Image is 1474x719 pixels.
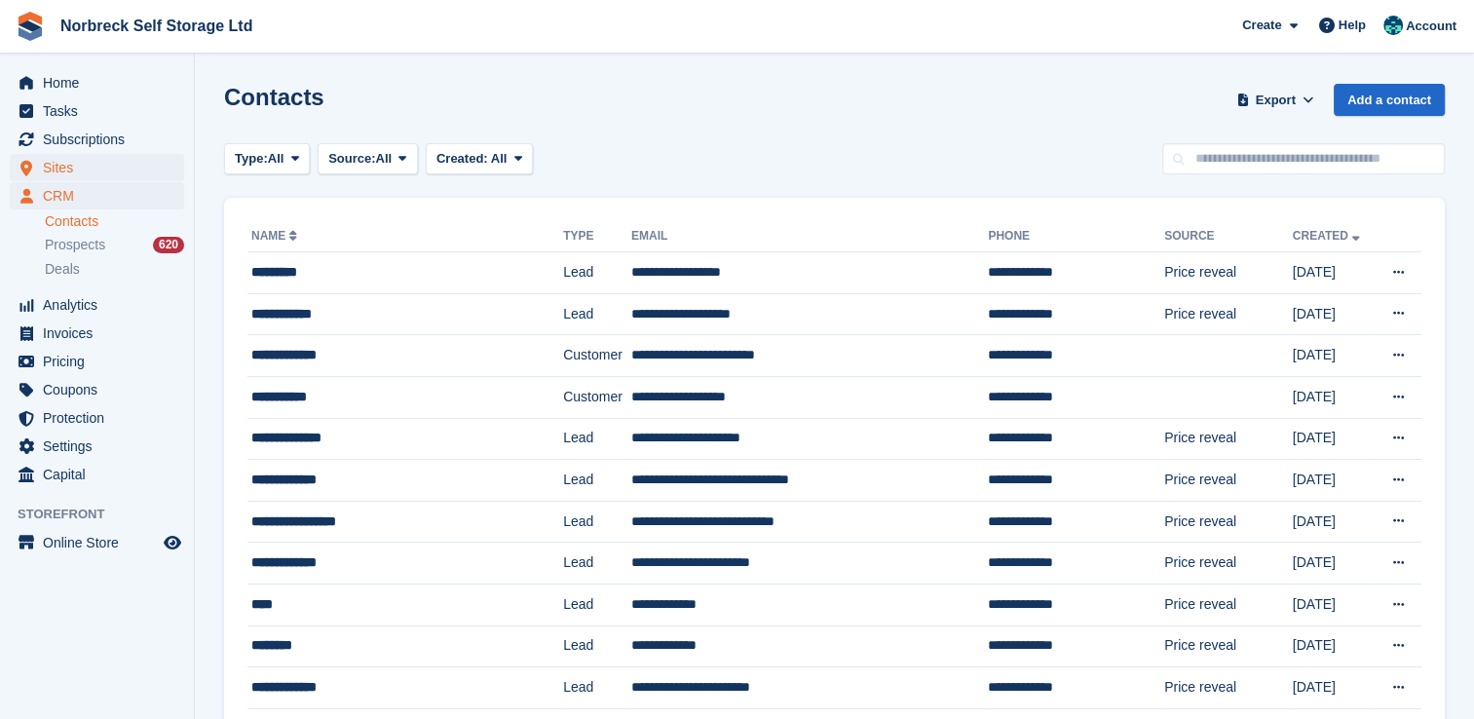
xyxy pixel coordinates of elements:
span: Export [1256,91,1296,110]
span: Coupons [43,376,160,403]
span: Tasks [43,97,160,125]
td: [DATE] [1293,625,1375,667]
td: [DATE] [1293,252,1375,294]
a: Add a contact [1334,84,1445,116]
button: Type: All [224,143,310,175]
a: menu [10,97,184,125]
td: Lead [563,667,631,709]
span: Analytics [43,291,160,319]
td: [DATE] [1293,460,1375,502]
a: Name [251,229,301,243]
td: Lead [563,625,631,667]
span: Help [1339,16,1366,35]
td: Lead [563,418,631,460]
span: Protection [43,404,160,432]
span: Deals [45,260,80,279]
span: Source: [328,149,375,169]
span: Invoices [43,320,160,347]
td: [DATE] [1293,543,1375,585]
td: Price reveal [1164,625,1293,667]
a: Deals [45,259,184,280]
td: Price reveal [1164,543,1293,585]
a: Norbreck Self Storage Ltd [53,10,260,42]
th: Phone [988,221,1164,252]
a: menu [10,154,184,181]
td: [DATE] [1293,584,1375,625]
td: [DATE] [1293,667,1375,709]
td: Price reveal [1164,418,1293,460]
a: Created [1293,229,1364,243]
td: Customer [563,376,631,418]
td: Customer [563,335,631,377]
td: Lead [563,460,631,502]
td: Price reveal [1164,293,1293,335]
span: Prospects [45,236,105,254]
th: Source [1164,221,1293,252]
a: menu [10,461,184,488]
td: [DATE] [1293,376,1375,418]
img: stora-icon-8386f47178a22dfd0bd8f6a31ec36ba5ce8667c1dd55bd0f319d3a0aa187defe.svg [16,12,45,41]
td: [DATE] [1293,501,1375,543]
a: menu [10,182,184,209]
td: Price reveal [1164,584,1293,625]
a: Contacts [45,212,184,231]
button: Export [1232,84,1318,116]
span: Subscriptions [43,126,160,153]
a: menu [10,126,184,153]
img: Sally King [1383,16,1403,35]
span: Created: [436,151,488,166]
span: All [268,149,284,169]
a: menu [10,291,184,319]
a: Prospects 620 [45,235,184,255]
td: Lead [563,543,631,585]
a: menu [10,320,184,347]
td: [DATE] [1293,418,1375,460]
a: menu [10,433,184,460]
span: Sites [43,154,160,181]
a: Preview store [161,531,184,554]
a: menu [10,348,184,375]
span: Create [1242,16,1281,35]
td: Lead [563,252,631,294]
td: Price reveal [1164,460,1293,502]
th: Email [631,221,988,252]
span: Account [1406,17,1456,36]
span: Pricing [43,348,160,375]
button: Created: All [426,143,533,175]
span: Settings [43,433,160,460]
td: [DATE] [1293,335,1375,377]
td: Price reveal [1164,667,1293,709]
td: [DATE] [1293,293,1375,335]
span: Capital [43,461,160,488]
td: Lead [563,584,631,625]
span: Storefront [18,505,194,524]
a: menu [10,529,184,556]
td: Lead [563,501,631,543]
span: Type: [235,149,268,169]
span: Online Store [43,529,160,556]
td: Price reveal [1164,252,1293,294]
span: CRM [43,182,160,209]
a: menu [10,404,184,432]
th: Type [563,221,631,252]
a: menu [10,69,184,96]
td: Price reveal [1164,501,1293,543]
a: menu [10,376,184,403]
span: All [376,149,393,169]
button: Source: All [318,143,418,175]
td: Lead [563,293,631,335]
span: All [491,151,508,166]
span: Home [43,69,160,96]
div: 620 [153,237,184,253]
h1: Contacts [224,84,324,110]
